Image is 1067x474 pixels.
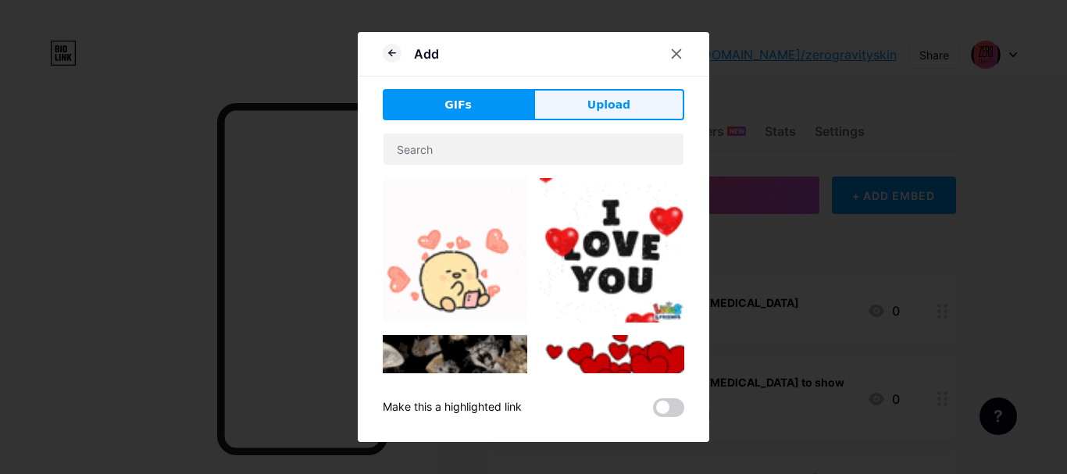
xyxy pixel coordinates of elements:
span: Upload [587,97,630,113]
img: Gihpy [540,335,684,468]
button: Upload [533,89,684,120]
button: GIFs [383,89,533,120]
img: Gihpy [540,178,684,323]
span: GIFs [444,97,472,113]
img: Gihpy [383,178,527,323]
div: Make this a highlighted link [383,398,522,417]
div: Add [414,45,439,63]
input: Search [384,134,683,165]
